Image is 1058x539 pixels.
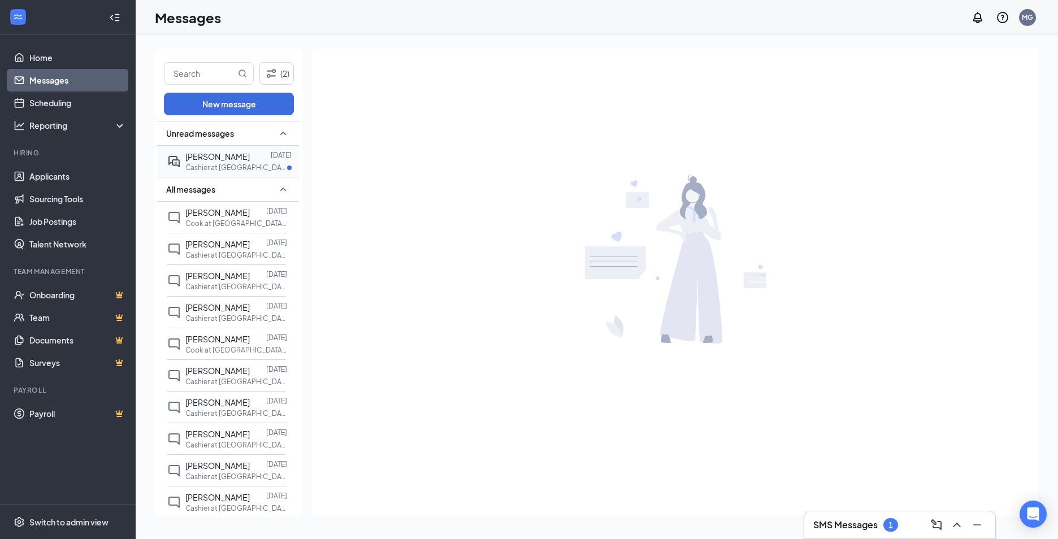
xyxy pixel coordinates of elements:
svg: ComposeMessage [930,518,943,532]
p: Cashier at [GEOGRAPHIC_DATA], [GEOGRAPHIC_DATA] [185,377,287,386]
svg: ChatInactive [167,464,181,477]
a: Talent Network [29,233,126,255]
a: Home [29,46,126,69]
p: [DATE] [266,269,287,279]
p: [DATE] [271,150,292,160]
p: Cashier at [GEOGRAPHIC_DATA], [GEOGRAPHIC_DATA] [185,163,287,172]
p: [DATE] [266,333,287,342]
div: Open Intercom Messenger [1020,501,1047,528]
p: [DATE] [266,301,287,311]
span: [PERSON_NAME] [185,239,250,249]
a: Job Postings [29,210,126,233]
a: TeamCrown [29,306,126,329]
p: [DATE] [266,428,287,437]
div: Payroll [14,385,124,395]
a: Sourcing Tools [29,188,126,210]
svg: Filter [264,67,278,80]
button: ComposeMessage [927,516,946,534]
span: [PERSON_NAME] [185,207,250,218]
span: [PERSON_NAME] [185,460,250,471]
div: 1 [888,520,893,530]
svg: SmallChevronUp [276,182,290,196]
span: Unread messages [166,128,234,139]
p: Cook at [GEOGRAPHIC_DATA], [GEOGRAPHIC_DATA] [185,219,287,228]
span: [PERSON_NAME] [185,429,250,439]
h1: Messages [155,8,221,27]
button: New message [164,93,294,115]
p: [DATE] [266,491,287,501]
svg: ChevronUp [950,518,964,532]
p: [DATE] [266,396,287,406]
button: Filter (2) [259,62,294,85]
a: OnboardingCrown [29,284,126,306]
svg: Analysis [14,120,25,131]
a: PayrollCrown [29,402,126,425]
svg: ChatInactive [167,432,181,446]
svg: ChatInactive [167,495,181,509]
span: [PERSON_NAME] [185,151,250,162]
svg: QuestionInfo [996,11,1009,24]
a: Scheduling [29,92,126,114]
svg: ChatInactive [167,242,181,256]
svg: SmallChevronUp [276,127,290,140]
svg: ChatInactive [167,274,181,288]
svg: ChatInactive [167,337,181,351]
div: Reporting [29,120,127,131]
svg: MagnifyingGlass [238,69,247,78]
p: [DATE] [266,238,287,247]
a: SurveysCrown [29,351,126,374]
svg: ActiveDoubleChat [167,155,181,168]
button: Minimize [968,516,986,534]
span: [PERSON_NAME] [185,271,250,281]
div: Team Management [14,267,124,276]
svg: WorkstreamLogo [12,11,24,23]
p: Cashier at [GEOGRAPHIC_DATA], [GEOGRAPHIC_DATA] [185,282,287,292]
p: Cashier at [GEOGRAPHIC_DATA], [GEOGRAPHIC_DATA] [185,472,287,481]
p: Cashier at [GEOGRAPHIC_DATA], [GEOGRAPHIC_DATA] [185,250,287,260]
p: Cashier at [GEOGRAPHIC_DATA], [GEOGRAPHIC_DATA] [185,503,287,513]
span: [PERSON_NAME] [185,302,250,312]
svg: ChatInactive [167,369,181,382]
svg: ChatInactive [167,306,181,319]
div: Hiring [14,148,124,158]
a: Applicants [29,165,126,188]
button: ChevronUp [948,516,966,534]
p: Cashier at [GEOGRAPHIC_DATA], [GEOGRAPHIC_DATA] [185,408,287,418]
span: All messages [166,184,215,195]
p: [DATE] [266,364,287,374]
svg: ChatInactive [167,401,181,414]
p: Cook at [GEOGRAPHIC_DATA], [GEOGRAPHIC_DATA] [185,345,287,355]
p: Cashier at [GEOGRAPHIC_DATA], [GEOGRAPHIC_DATA] [185,440,287,450]
p: [DATE] [266,206,287,216]
p: Cashier at [GEOGRAPHIC_DATA], [GEOGRAPHIC_DATA] [185,314,287,323]
a: DocumentsCrown [29,329,126,351]
div: MG [1022,12,1033,22]
svg: ChatInactive [167,211,181,224]
a: Messages [29,69,126,92]
span: [PERSON_NAME] [185,366,250,376]
h3: SMS Messages [813,519,878,531]
p: [DATE] [266,459,287,469]
span: [PERSON_NAME] [185,492,250,502]
svg: Notifications [971,11,985,24]
svg: Settings [14,516,25,528]
input: Search [164,63,236,84]
div: Switch to admin view [29,516,109,528]
span: [PERSON_NAME] [185,334,250,344]
svg: Minimize [970,518,984,532]
span: [PERSON_NAME] [185,397,250,407]
svg: Collapse [109,12,120,23]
